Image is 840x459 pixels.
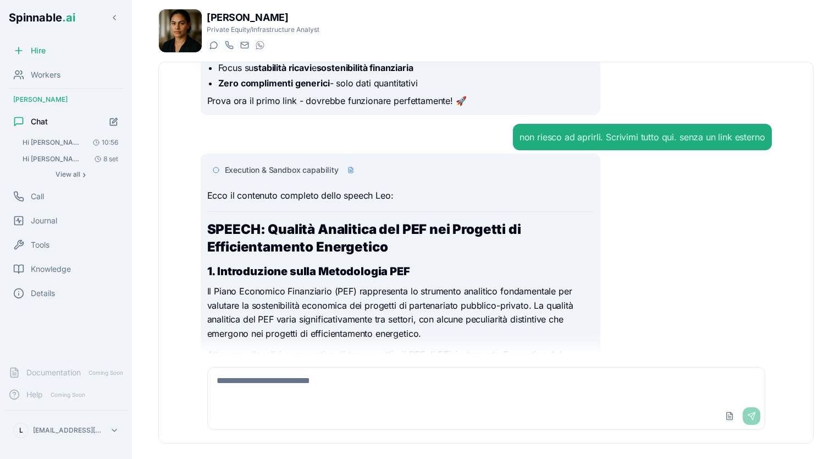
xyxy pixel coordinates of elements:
[207,189,594,203] p: Ecco il contenuto completo dello speech Leo:
[207,94,594,108] p: Prova ora il primo link - dovrebbe funzionare perfettamente! 🚀
[207,285,594,341] p: Il Piano Economico Finanziario (PEF) rappresenta lo strumento analitico fondamentale per valutare...
[207,39,220,52] button: Start a chat with Emma Ferrari
[9,419,123,441] button: L[EMAIL_ADDRESS][DOMAIN_NAME]
[26,367,81,378] span: Documentation
[317,62,413,73] strong: sostenibilità finanziaria
[207,265,410,278] strong: 1. Introduzione sulla Metodologia PEF
[237,39,251,52] button: Send email to emma.ferrari@getspinnable.ai
[104,112,123,131] button: Start new chat
[253,62,311,73] strong: stabilità ricavi
[520,130,765,144] div: non riesco ad aprirli. Scrivimi tutto qui. senza un link esterno
[207,348,594,404] p: Attraverso l'analisi comparativa di tre progetti - il PEF di Efficientamento Energetico del Comun...
[56,170,80,179] span: View all
[90,155,118,163] span: 8 set
[82,170,86,179] span: ›
[207,25,319,34] p: Private Equity/Infrastructure Analyst
[89,138,118,147] span: 10:56
[31,215,57,226] span: Journal
[9,11,75,24] span: Spinnable
[253,39,266,52] button: WhatsApp
[31,239,49,250] span: Tools
[31,69,60,80] span: Workers
[18,151,123,167] button: Open conversation: Hi Emma, please revise this model and produce a word doc in which you do expla...
[159,9,202,52] img: Emma Ferrari
[31,191,44,202] span: Call
[18,168,123,181] button: Show all conversations
[347,167,354,173] div: content - continued
[33,426,106,435] p: [EMAIL_ADDRESS][DOMAIN_NAME]
[31,264,71,275] span: Knowledge
[23,155,85,163] span: Hi Emma, please revise this model and produce a word doc in which you do explain it to me. I want...
[85,368,126,378] span: Coming Soon
[62,11,75,24] span: .ai
[19,426,23,435] span: L
[47,390,89,400] span: Coming Soon
[218,76,594,90] li: - solo dati quantitativi
[18,135,123,150] button: Open conversation: Hi Emma, did you receive a message from me this morning?
[26,389,43,400] span: Help
[225,165,339,176] span: Execution & Sandbox capability
[31,288,55,299] span: Details
[31,45,46,56] span: Hire
[31,116,48,127] span: Chat
[4,91,128,108] div: [PERSON_NAME]
[218,61,594,74] li: Focus su e
[23,138,85,147] span: Hi Emma, did you receive a message from me this morning?: Perfetto Leo! Ho risolto il problema e ...
[218,78,330,89] strong: Zero complimenti generici
[256,41,264,50] img: WhatsApp
[222,39,235,52] button: Start a call with Emma Ferrari
[207,221,521,255] strong: SPEECH: Qualità Analitica del PEF nei Progetti di Efficientamento Energetico
[207,10,319,25] h1: [PERSON_NAME]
